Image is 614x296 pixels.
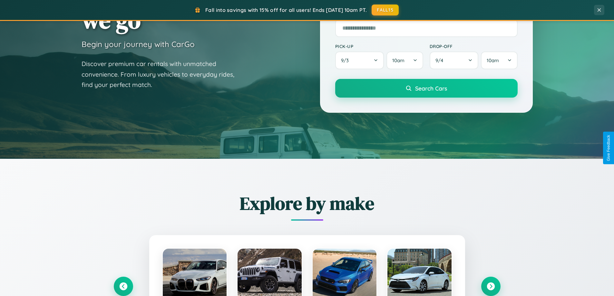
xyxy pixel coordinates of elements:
h3: Begin your journey with CarGo [82,39,195,49]
h2: Explore by make [114,191,501,216]
button: 9/3 [335,52,384,69]
span: 10am [487,57,499,63]
span: 10am [392,57,404,63]
span: Fall into savings with 15% off for all users! Ends [DATE] 10am PT. [205,7,367,13]
button: 9/4 [430,52,479,69]
button: Search Cars [335,79,518,98]
div: Give Feedback [606,135,611,161]
button: 10am [481,52,517,69]
button: FALL15 [372,5,399,15]
label: Pick-up [335,43,423,49]
button: 10am [386,52,423,69]
label: Drop-off [430,43,518,49]
span: 9 / 3 [341,57,352,63]
span: 9 / 4 [435,57,446,63]
span: Search Cars [415,85,447,92]
p: Discover premium car rentals with unmatched convenience. From luxury vehicles to everyday rides, ... [82,59,243,90]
